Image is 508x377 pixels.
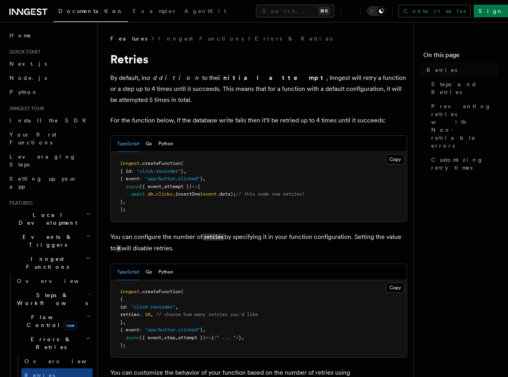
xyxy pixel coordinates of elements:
span: ( [181,289,184,294]
strong: initial attempt [218,74,326,81]
a: Setting up your app [6,172,93,194]
span: . [153,191,156,197]
span: Inngest Functions [6,255,85,271]
a: Next.js [6,57,93,71]
span: async [126,335,139,340]
span: => [206,335,211,340]
span: Inngest tour [6,105,44,112]
a: Errors & Retries [255,35,332,43]
span: id [120,304,126,310]
a: Contact sales [399,5,471,17]
a: AgentKit [180,2,231,21]
span: Flow Control [14,313,87,329]
span: : [139,312,142,317]
a: Examples [128,2,180,21]
span: step [164,335,175,340]
span: , [241,335,244,340]
span: // this code now retries! [236,191,305,197]
span: Setting up your app [9,176,77,190]
span: clicks [156,191,172,197]
span: : [139,327,142,333]
span: Python [9,89,38,95]
span: : [139,176,142,181]
code: 0 [116,245,121,252]
a: Retries [423,63,499,77]
span: Install the SDK [9,117,91,124]
h1: Retries [110,52,407,66]
span: Steps and Retries [431,80,499,96]
span: , [161,184,164,189]
span: , [175,304,178,310]
span: "click-recorder" [131,304,175,310]
span: Overview [17,278,98,284]
span: ); [120,342,126,348]
a: Overview [21,354,93,368]
button: Local Development [6,208,93,230]
span: "click-recorder" [137,168,181,174]
span: .data); [217,191,236,197]
span: Retries [426,66,457,74]
span: attempt }) [178,335,206,340]
button: TypeScript [117,264,139,280]
a: Python [6,85,93,99]
span: ); [120,207,126,212]
a: Customizing retry times [428,153,499,175]
span: Local Development [6,211,86,227]
a: Home [6,28,93,43]
span: ( [200,191,203,197]
span: { [120,296,123,302]
span: Customizing retry times [431,156,499,172]
kbd: ⌘K [319,7,330,15]
button: Python [158,264,173,280]
span: inngest [120,289,139,294]
span: { [211,335,214,340]
span: AgentKit [184,8,226,14]
span: { event [120,176,139,181]
span: .createFunction [139,289,181,294]
p: By default, in to the , Inngest will retry a function or a step up to 4 times until it succeeds. ... [110,72,407,105]
span: "app/button.clicked" [145,176,200,181]
span: new [64,321,77,330]
span: } [200,176,203,181]
button: TypeScript [117,136,139,152]
span: { event [120,327,139,333]
span: Documentation [58,8,123,14]
span: Next.js [9,61,47,67]
span: .insertOne [172,191,200,197]
span: ( [181,161,184,166]
em: addition [146,74,202,81]
span: } [181,168,184,174]
a: Your first Functions [6,128,93,150]
span: Examples [133,8,175,14]
span: Overview [24,358,106,364]
span: , [203,176,206,181]
span: , [123,320,126,325]
a: Documentation [54,2,128,22]
span: Your first Functions [9,131,56,146]
a: Leveraging Steps [6,150,93,172]
button: Events & Triggers [6,230,93,252]
span: { id [120,168,131,174]
span: async [126,184,139,189]
span: Node.js [9,75,47,81]
span: event [203,191,217,197]
span: retries [120,312,139,317]
button: Copy [386,154,404,164]
span: Features [110,35,147,43]
span: // choose how many retries you'd like [156,312,258,317]
a: Steps and Retries [428,77,499,99]
span: : [131,168,134,174]
a: Preventing retries with Non-retriable errors [428,99,499,153]
span: "app/button.clicked" [145,327,200,333]
span: Errors & Retries [14,335,85,351]
span: , [184,168,186,174]
span: , [203,327,206,333]
code: retries [202,234,224,240]
a: Node.js [6,71,93,85]
span: attempt }) [164,184,192,189]
button: Go [146,264,152,280]
span: , [175,335,178,340]
span: inngest [120,161,139,166]
button: Steps & Workflows [14,288,93,310]
span: Preventing retries with Non-retriable errors [431,102,499,150]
